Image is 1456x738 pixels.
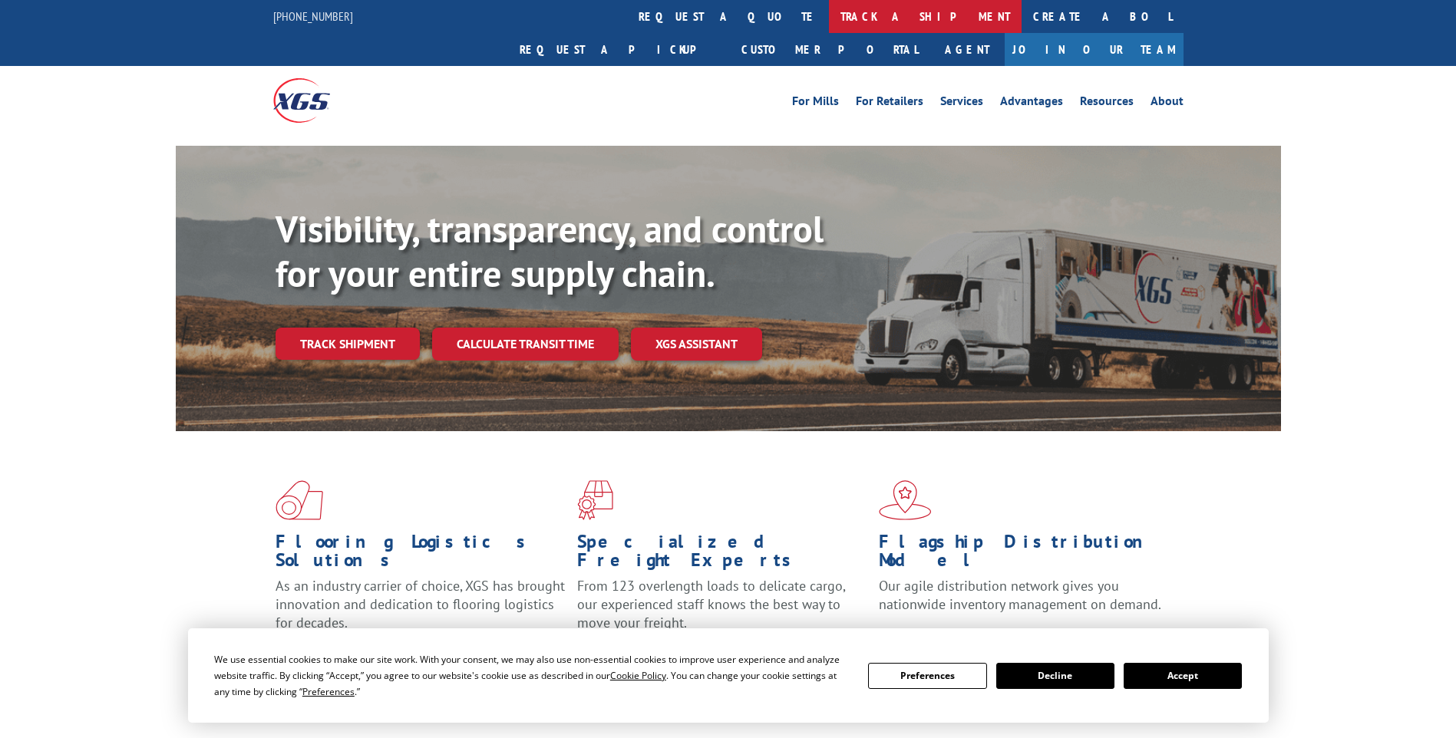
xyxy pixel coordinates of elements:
[879,628,1070,645] a: Learn More >
[1124,663,1242,689] button: Accept
[856,95,923,112] a: For Retailers
[1151,95,1184,112] a: About
[577,577,867,645] p: From 123 overlength loads to delicate cargo, our experienced staff knows the best way to move you...
[214,651,850,700] div: We use essential cookies to make our site work. With your consent, we may also use non-essential ...
[432,328,619,361] a: Calculate transit time
[868,663,986,689] button: Preferences
[276,328,420,360] a: Track shipment
[940,95,983,112] a: Services
[302,685,355,698] span: Preferences
[276,532,566,577] h1: Flooring Logistics Solutions
[879,532,1169,577] h1: Flagship Distribution Model
[879,577,1161,613] span: Our agile distribution network gives you nationwide inventory management on demand.
[1080,95,1134,112] a: Resources
[730,33,929,66] a: Customer Portal
[929,33,1005,66] a: Agent
[188,628,1269,723] div: Cookie Consent Prompt
[577,480,613,520] img: xgs-icon-focused-on-flooring-red
[792,95,839,112] a: For Mills
[1005,33,1184,66] a: Join Our Team
[273,8,353,24] a: [PHONE_NUMBER]
[577,532,867,577] h1: Specialized Freight Experts
[276,480,323,520] img: xgs-icon-total-supply-chain-intelligence-red
[276,205,824,297] b: Visibility, transparency, and control for your entire supply chain.
[610,669,666,682] span: Cookie Policy
[631,328,762,361] a: XGS ASSISTANT
[879,480,932,520] img: xgs-icon-flagship-distribution-model-red
[508,33,730,66] a: Request a pickup
[996,663,1114,689] button: Decline
[1000,95,1063,112] a: Advantages
[276,577,565,631] span: As an industry carrier of choice, XGS has brought innovation and dedication to flooring logistics...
